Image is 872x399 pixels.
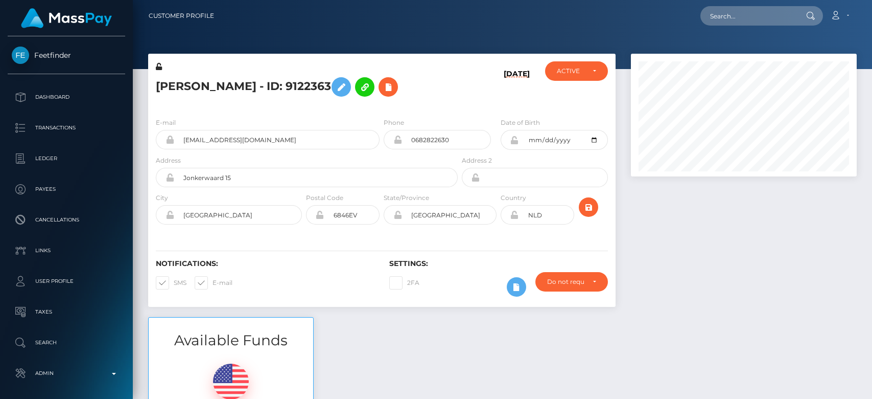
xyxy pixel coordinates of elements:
[389,259,607,268] h6: Settings:
[462,156,492,165] label: Address 2
[12,90,121,105] p: Dashboard
[8,207,125,233] a: Cancellations
[12,366,121,381] p: Admin
[156,156,181,165] label: Address
[547,278,584,286] div: Do not require
[21,8,112,28] img: MassPay Logo
[384,118,404,127] label: Phone
[8,146,125,171] a: Ledger
[545,61,607,81] button: ACTIVE
[195,276,232,290] label: E-mail
[12,120,121,136] p: Transactions
[389,276,419,290] label: 2FA
[156,259,374,268] h6: Notifications:
[156,118,176,127] label: E-mail
[557,67,584,75] div: ACTIVE
[12,304,121,320] p: Taxes
[8,51,125,60] span: Feetfinder
[504,70,530,105] h6: [DATE]
[8,361,125,386] a: Admin
[12,243,121,258] p: Links
[535,272,607,292] button: Do not require
[149,330,313,350] h3: Available Funds
[12,151,121,166] p: Ledger
[156,72,452,102] h5: [PERSON_NAME] - ID: 9122363
[12,212,121,228] p: Cancellations
[149,5,214,27] a: Customer Profile
[12,274,121,289] p: User Profile
[501,118,540,127] label: Date of Birth
[8,269,125,294] a: User Profile
[8,299,125,325] a: Taxes
[8,84,125,110] a: Dashboard
[8,330,125,356] a: Search
[8,238,125,263] a: Links
[384,193,429,203] label: State/Province
[12,335,121,350] p: Search
[156,276,186,290] label: SMS
[8,176,125,202] a: Payees
[700,6,796,26] input: Search...
[501,193,526,203] label: Country
[12,47,29,64] img: Feetfinder
[306,193,343,203] label: Postal Code
[156,193,168,203] label: City
[12,182,121,197] p: Payees
[8,115,125,141] a: Transactions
